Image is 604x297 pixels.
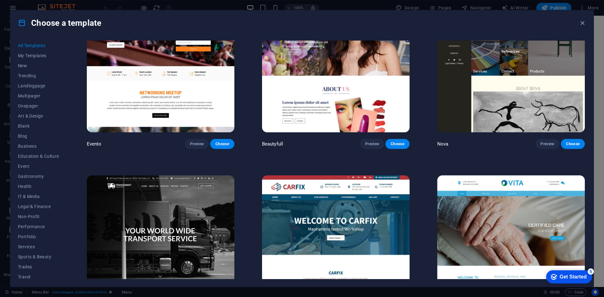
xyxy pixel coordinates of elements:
button: Landingpage [18,81,59,91]
button: Blog [18,131,59,141]
span: Choose [215,141,229,146]
button: Business [18,141,59,151]
span: Art & Design [18,113,59,118]
button: Art & Design [18,111,59,121]
button: Gastronomy [18,171,59,181]
span: Business [18,144,59,149]
span: Gastronomy [18,174,59,179]
button: Onepager [18,101,59,111]
button: Health [18,181,59,191]
span: Non-Profit [18,214,59,219]
span: Choose [566,141,580,146]
span: Legal & Finance [18,204,59,209]
button: Education & Culture [18,151,59,161]
button: Legal & Finance [18,201,59,212]
span: All Templates [18,43,59,48]
button: Sports & Beauty [18,252,59,262]
button: Choose [210,139,234,149]
p: Evento [87,141,102,147]
button: Non-Profit [18,212,59,222]
button: Portfolio [18,232,59,242]
button: Blank [18,121,59,131]
span: Preview [190,141,204,146]
p: Beautyfull [262,141,283,147]
span: New [18,63,59,68]
button: Event [18,161,59,171]
span: Preview [540,141,554,146]
span: Event [18,164,59,169]
button: Trending [18,71,59,81]
span: Education & Culture [18,154,59,159]
span: IT & Media [18,194,59,199]
button: Preview [360,139,384,149]
span: Health [18,184,59,189]
div: Get Started [19,7,46,13]
span: Trending [18,73,59,78]
button: New [18,61,59,71]
button: Performance [18,222,59,232]
button: Choose [385,139,409,149]
span: Choose [390,141,404,146]
button: All Templates [18,41,59,51]
span: Landingpage [18,83,59,88]
span: My Templates [18,53,59,58]
button: Preview [535,139,559,149]
div: 5 [47,1,53,8]
p: Nova [437,141,449,147]
button: IT & Media [18,191,59,201]
span: Blog [18,134,59,139]
div: Get Started 5 items remaining, 0% complete [5,3,51,16]
span: Services [18,244,59,249]
span: Onepager [18,103,59,108]
span: Multipager [18,93,59,98]
button: Services [18,242,59,252]
button: Trades [18,262,59,272]
button: Multipager [18,91,59,101]
button: My Templates [18,51,59,61]
button: Choose [561,139,585,149]
h4: Choose a template [18,18,101,28]
span: Performance [18,224,59,229]
span: Sports & Beauty [18,254,59,259]
span: Blank [18,124,59,129]
span: Preview [365,141,379,146]
span: Portfolio [18,234,59,239]
span: Trades [18,264,59,269]
button: Preview [185,139,209,149]
button: Travel [18,272,59,282]
span: Travel [18,274,59,279]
